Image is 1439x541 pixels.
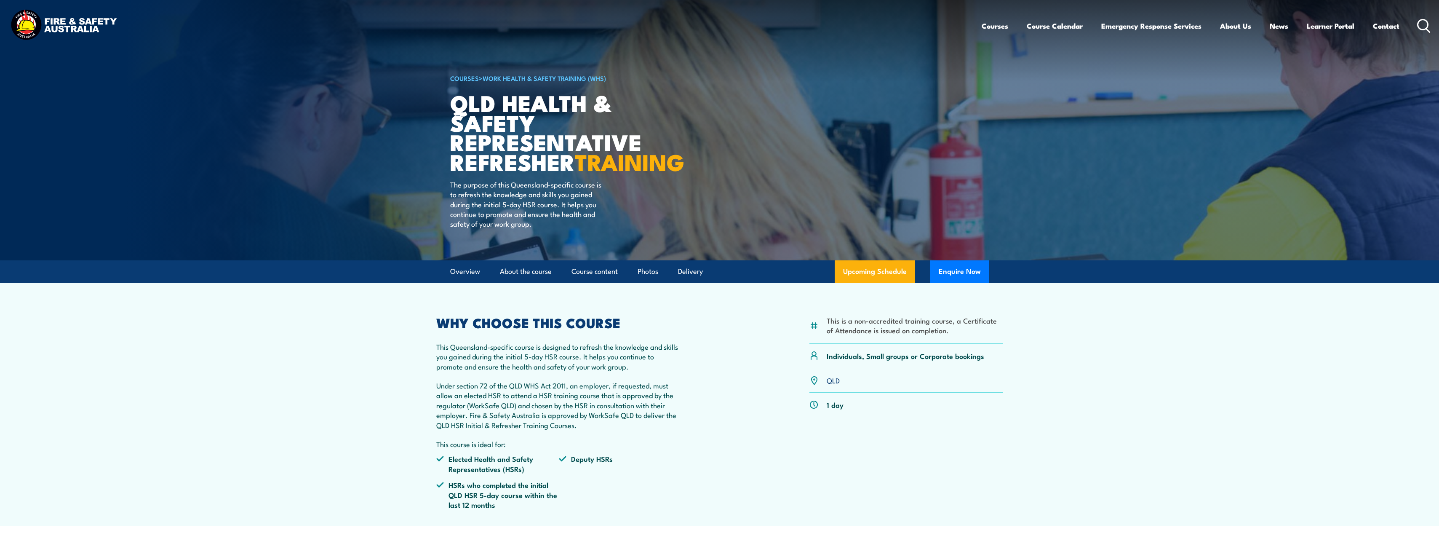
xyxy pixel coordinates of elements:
[827,375,840,385] a: QLD
[436,480,559,509] li: HSRs who completed the initial QLD HSR 5-day course within the last 12 months
[1027,15,1083,37] a: Course Calendar
[559,454,682,474] li: Deputy HSRs
[835,260,915,283] a: Upcoming Schedule
[436,380,682,430] p: Under section 72 of the QLD WHS Act 2011, an employer, if requested, must allow an elected HSR to...
[450,260,480,283] a: Overview
[450,73,658,83] h6: >
[436,316,682,328] h2: WHY CHOOSE THIS COURSE
[1220,15,1251,37] a: About Us
[575,144,684,179] strong: TRAINING
[450,73,479,83] a: COURSES
[450,93,658,171] h1: QLD Health & Safety Representative Refresher
[638,260,658,283] a: Photos
[827,351,984,361] p: Individuals, Small groups or Corporate bookings
[827,400,844,410] p: 1 day
[1373,15,1399,37] a: Contact
[436,342,682,371] p: This Queensland-specific course is designed to refresh the knowledge and skills you gained during...
[982,15,1008,37] a: Courses
[1270,15,1288,37] a: News
[1101,15,1201,37] a: Emergency Response Services
[483,73,606,83] a: Work Health & Safety Training (WHS)
[930,260,989,283] button: Enquire Now
[571,260,618,283] a: Course content
[450,179,604,229] p: The purpose of this Queensland-specific course is to refresh the knowledge and skills you gained ...
[436,439,682,449] p: This course is ideal for:
[1307,15,1354,37] a: Learner Portal
[678,260,703,283] a: Delivery
[500,260,552,283] a: About the course
[827,316,1003,335] li: This is a non-accredited training course, a Certificate of Attendance is issued on completion.
[436,454,559,474] li: Elected Health and Safety Representatives (HSRs)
